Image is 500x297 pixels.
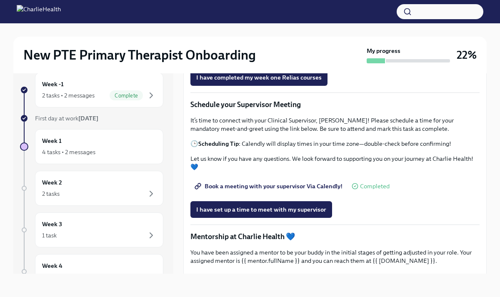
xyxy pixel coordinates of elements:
[190,140,480,148] p: 🕒 : Calendly will display times in your time zone—double-check before confirming!
[42,220,62,229] h6: Week 3
[196,73,322,82] span: I have completed my week one Relias courses
[42,91,95,100] div: 2 tasks • 2 messages
[17,5,61,18] img: CharlieHealth
[20,114,163,122] a: First day at work[DATE]
[42,178,62,187] h6: Week 2
[190,155,480,171] p: Let us know if you have any questions. We look forward to supporting you on your journey at Charl...
[196,205,326,214] span: I have set up a time to meet with my supervisor
[20,72,163,107] a: Week -12 tasks • 2 messagesComplete
[190,100,480,110] p: Schedule your Supervisor Meeting
[190,248,480,265] p: You have been assigned a mentor to be your buddy in the initial stages of getting adjusted in you...
[190,178,348,195] a: Book a meeting with your supervisor Via Calendly!
[42,231,57,240] div: 1 task
[20,129,163,164] a: Week 14 tasks • 2 messages
[360,183,390,190] span: Completed
[190,201,332,218] button: I have set up a time to meet with my supervisor
[35,115,98,122] span: First day at work
[20,212,163,247] a: Week 31 task
[198,140,239,147] strong: Scheduling Tip
[367,47,400,55] strong: My progress
[196,182,342,190] span: Book a meeting with your supervisor Via Calendly!
[110,92,143,99] span: Complete
[78,115,98,122] strong: [DATE]
[20,254,163,289] a: Week 41 task
[457,47,477,62] h3: 22%
[190,272,480,297] p: During onboarding, your mentor is here to support you by sharing insights from thier own experien...
[190,232,480,242] p: Mentorship at Charlie Health 💙
[42,148,95,156] div: 4 tasks • 2 messages
[20,171,163,206] a: Week 22 tasks
[190,116,480,133] p: It’s time to connect with your Clinical Supervisor, [PERSON_NAME]! Please schedule a time for you...
[23,47,256,63] h2: New PTE Primary Therapist Onboarding
[42,190,60,198] div: 2 tasks
[42,80,64,89] h6: Week -1
[42,273,57,281] div: 1 task
[42,136,62,145] h6: Week 1
[42,261,62,270] h6: Week 4
[190,69,327,86] button: I have completed my week one Relias courses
